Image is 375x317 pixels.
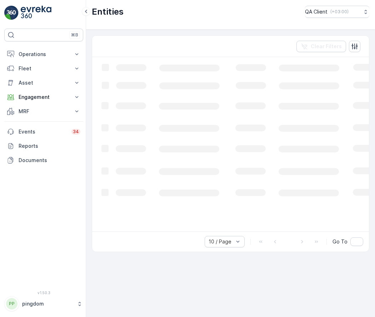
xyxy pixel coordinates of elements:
[330,9,349,15] p: ( +03:00 )
[4,296,83,311] button: PPpingdom
[19,65,69,72] p: Fleet
[4,153,83,167] a: Documents
[4,6,19,20] img: logo
[19,79,69,86] p: Asset
[4,90,83,104] button: Engagement
[296,41,346,52] button: Clear Filters
[332,238,347,245] span: Go To
[311,43,342,50] p: Clear Filters
[73,129,79,135] p: 34
[19,142,80,150] p: Reports
[19,128,67,135] p: Events
[4,61,83,76] button: Fleet
[4,76,83,90] button: Asset
[19,94,69,101] p: Engagement
[4,104,83,119] button: MRF
[21,6,51,20] img: logo_light-DOdMpM7g.png
[22,300,73,307] p: pingdom
[305,6,369,18] button: QA Client(+03:00)
[305,8,327,15] p: QA Client
[19,157,80,164] p: Documents
[4,47,83,61] button: Operations
[4,291,83,295] span: v 1.50.3
[4,139,83,153] a: Reports
[92,6,124,17] p: Entities
[19,108,69,115] p: MRF
[19,51,69,58] p: Operations
[6,298,17,310] div: PP
[4,125,83,139] a: Events34
[71,32,78,38] p: ⌘B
